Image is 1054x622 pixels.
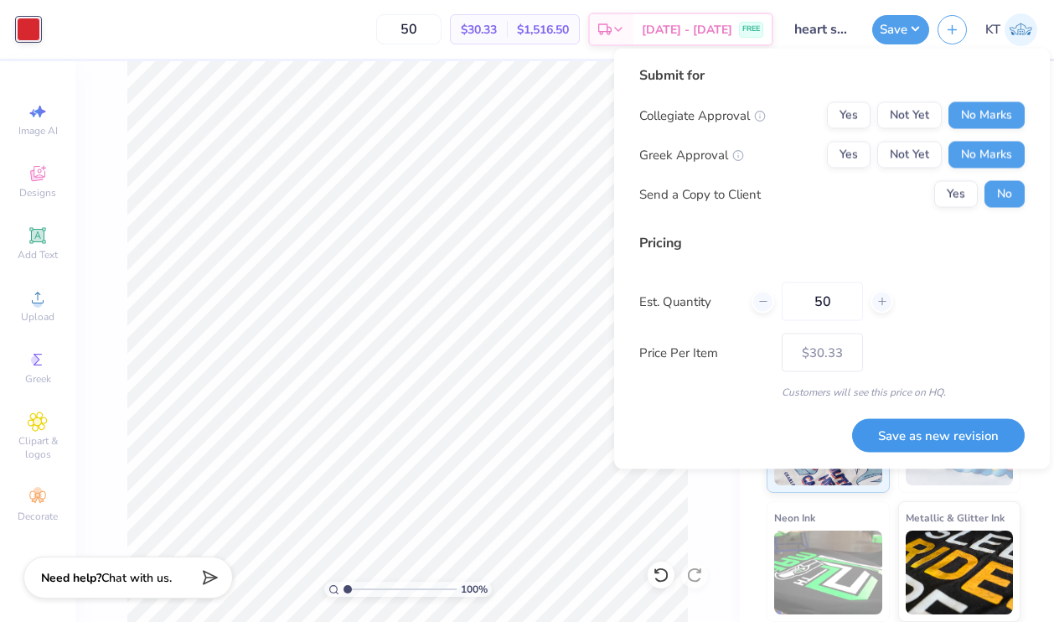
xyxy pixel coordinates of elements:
img: Kaya Tong [1005,13,1037,46]
span: Greek [25,372,51,386]
span: $30.33 [461,21,497,39]
label: Est. Quantity [639,292,739,311]
span: Clipart & logos [8,434,67,461]
button: Yes [934,181,978,208]
span: FREE [742,23,760,35]
input: Untitled Design [782,13,864,46]
button: No Marks [948,142,1025,168]
span: Neon Ink [774,509,815,526]
label: Price Per Item [639,343,769,362]
span: Metallic & Glitter Ink [906,509,1005,526]
div: Submit for [639,65,1025,86]
div: Collegiate Approval [639,106,766,125]
button: Yes [827,142,871,168]
span: KT [985,20,1000,39]
button: Not Yet [877,102,942,129]
span: Decorate [18,510,58,523]
button: Save as new revision [852,418,1025,453]
div: Customers will see this price on HQ. [639,385,1025,400]
span: $1,516.50 [517,21,569,39]
strong: Need help? [41,570,101,586]
input: – – [782,282,863,321]
button: Yes [827,102,871,129]
span: Upload [21,310,54,324]
button: No Marks [948,102,1025,129]
input: – – [376,14,442,44]
div: Pricing [639,233,1025,253]
span: Image AI [18,124,58,137]
div: Greek Approval [639,145,744,164]
img: Neon Ink [774,531,882,614]
span: Designs [19,186,56,200]
span: Chat with us. [101,570,172,586]
button: Not Yet [877,142,942,168]
a: KT [985,13,1037,46]
img: Metallic & Glitter Ink [906,531,1014,614]
button: Save [872,15,929,44]
span: [DATE] - [DATE] [642,21,732,39]
div: Send a Copy to Client [639,184,761,204]
span: 100 % [461,582,488,597]
span: Add Text [18,248,58,262]
button: No [984,181,1025,208]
